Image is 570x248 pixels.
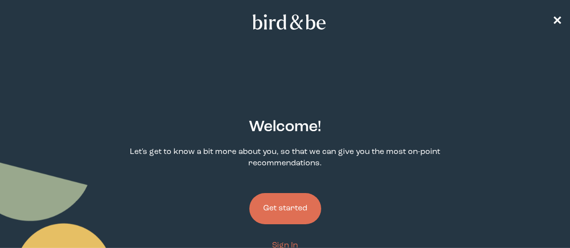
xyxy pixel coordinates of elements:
a: Get started [249,177,321,240]
a: ✕ [552,13,562,31]
span: ✕ [552,16,562,28]
h2: Welcome ! [249,116,321,139]
p: Let's get to know a bit more about you, so that we can give you the most on-point recommendations. [108,147,462,169]
button: Get started [249,193,321,224]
